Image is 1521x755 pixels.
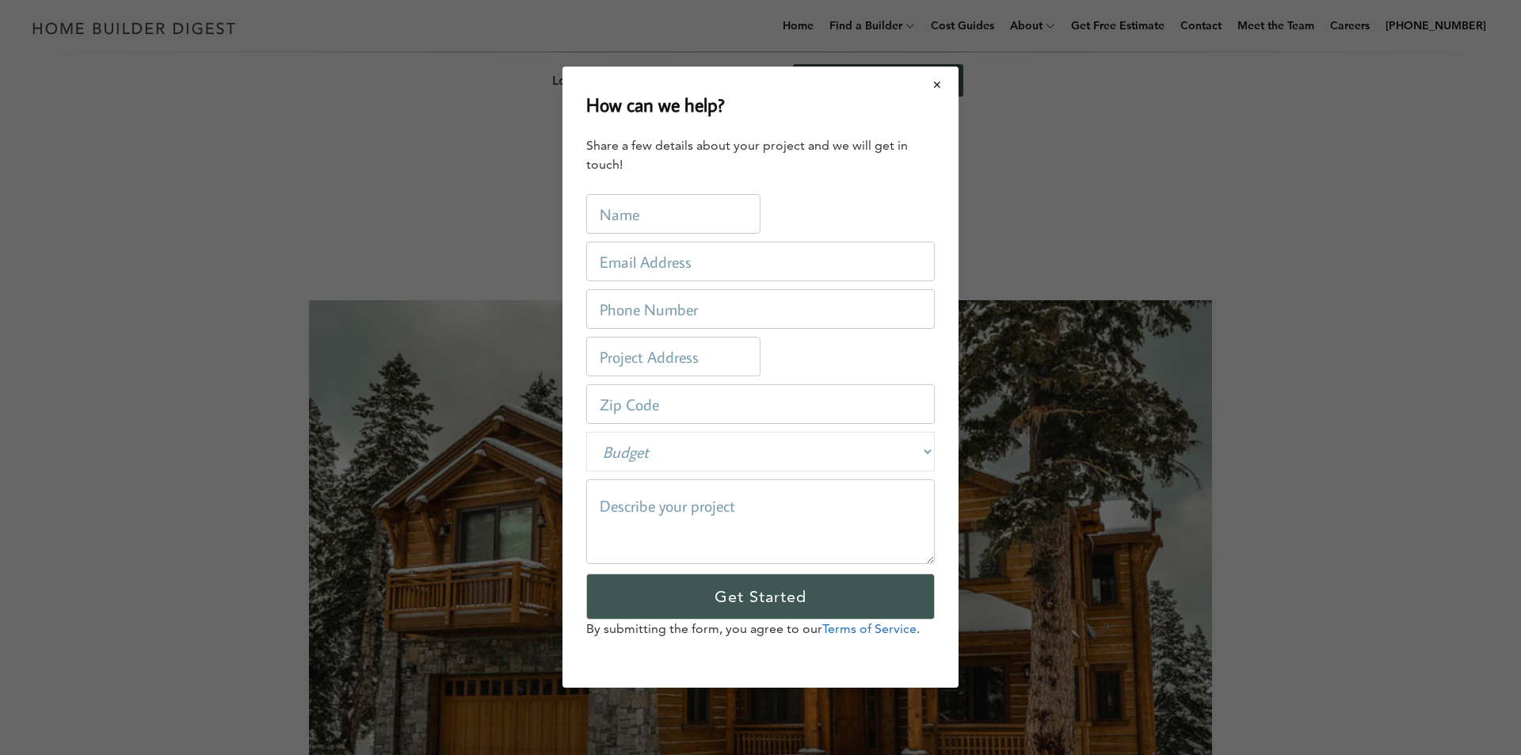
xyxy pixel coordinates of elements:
[586,385,935,425] input: Zip Code
[822,622,917,637] a: Terms of Service
[586,90,725,119] h2: How can we help?
[917,68,959,101] button: Close modal
[586,620,935,639] p: By submitting the form, you agree to our .
[586,290,935,330] input: Phone Number
[586,195,760,235] input: Name
[586,574,935,620] input: Get Started
[586,242,935,282] input: Email Address
[586,137,935,175] div: Share a few details about your project and we will get in touch!
[586,337,760,377] input: Project Address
